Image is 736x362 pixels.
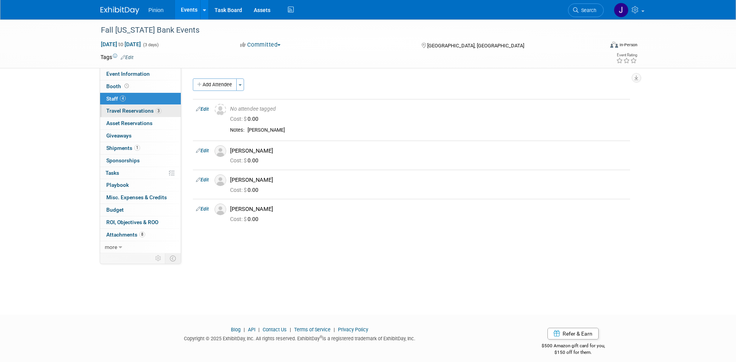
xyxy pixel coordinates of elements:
[149,7,164,13] span: Pinion
[100,41,141,48] span: [DATE] [DATE]
[100,117,181,129] a: Asset Reservations
[511,338,636,355] div: $500 Amazon gift card for you,
[100,191,181,204] a: Misc. Expenses & Credits
[120,96,126,101] span: 4
[106,108,161,114] span: Travel Reservations
[106,207,124,213] span: Budget
[106,157,140,164] span: Sponsorships
[614,3,629,17] img: Jennifer Plumisto
[100,130,181,142] a: Giveaways
[248,127,627,134] div: [PERSON_NAME]
[152,253,165,263] td: Personalize Event Tab Strip
[230,147,627,155] div: [PERSON_NAME]
[100,68,181,80] a: Event Information
[100,179,181,191] a: Playbook
[320,335,322,339] sup: ®
[578,7,596,13] span: Search
[106,231,145,238] span: Attachments
[156,108,161,114] span: 3
[230,106,627,113] div: No attendee tagged
[230,187,248,193] span: Cost: $
[332,327,337,332] span: |
[215,145,226,157] img: Associate-Profile-5.png
[106,170,119,176] span: Tasks
[230,216,261,222] span: 0.00
[242,327,247,332] span: |
[256,327,261,332] span: |
[106,182,129,188] span: Playbook
[248,327,255,332] a: API
[98,23,592,37] div: Fall [US_STATE] Bank Events
[215,104,226,115] img: Unassigned-User-Icon.png
[427,43,524,49] span: [GEOGRAPHIC_DATA], [GEOGRAPHIC_DATA]
[230,116,248,122] span: Cost: $
[121,55,133,60] a: Edit
[230,157,248,164] span: Cost: $
[100,53,133,61] td: Tags
[100,229,181,241] a: Attachments8
[196,206,209,212] a: Edit
[106,83,130,89] span: Booth
[230,216,248,222] span: Cost: $
[288,327,293,332] span: |
[100,204,181,216] a: Budget
[196,148,209,153] a: Edit
[165,253,181,263] td: Toggle Event Tabs
[231,327,241,332] a: Blog
[237,41,284,49] button: Committed
[610,42,618,48] img: Format-Inperson.png
[106,132,132,139] span: Giveaways
[100,7,139,14] img: ExhibitDay
[196,106,209,112] a: Edit
[100,241,181,253] a: more
[568,3,604,17] a: Search
[123,83,130,89] span: Booth not reserved yet
[106,219,158,225] span: ROI, Objectives & ROO
[134,145,140,151] span: 1
[230,116,261,122] span: 0.00
[230,127,244,133] div: Notes:
[100,93,181,105] a: Staff4
[139,231,145,237] span: 8
[106,71,150,77] span: Event Information
[230,205,627,213] div: [PERSON_NAME]
[193,78,237,91] button: Add Attendee
[338,327,368,332] a: Privacy Policy
[100,142,181,154] a: Shipments1
[215,204,226,215] img: Associate-Profile-5.png
[263,327,287,332] a: Contact Us
[100,167,181,179] a: Tasks
[511,349,636,356] div: $150 off for them.
[100,155,181,167] a: Sponsorships
[230,157,261,164] span: 0.00
[215,174,226,186] img: Associate-Profile-5.png
[616,53,637,57] div: Event Rating
[117,41,125,47] span: to
[106,194,167,200] span: Misc. Expenses & Credits
[196,177,209,183] a: Edit
[106,145,140,151] span: Shipments
[294,327,331,332] a: Terms of Service
[230,176,627,184] div: [PERSON_NAME]
[100,80,181,92] a: Booth
[106,120,152,126] span: Asset Reservations
[547,328,599,339] a: Refer & Earn
[105,244,117,250] span: more
[142,42,159,47] span: (3 days)
[100,333,499,342] div: Copyright © 2025 ExhibitDay, Inc. All rights reserved. ExhibitDay is a registered trademark of Ex...
[230,187,261,193] span: 0.00
[106,96,126,102] span: Staff
[619,42,637,48] div: In-Person
[558,40,638,52] div: Event Format
[100,105,181,117] a: Travel Reservations3
[100,216,181,228] a: ROI, Objectives & ROO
